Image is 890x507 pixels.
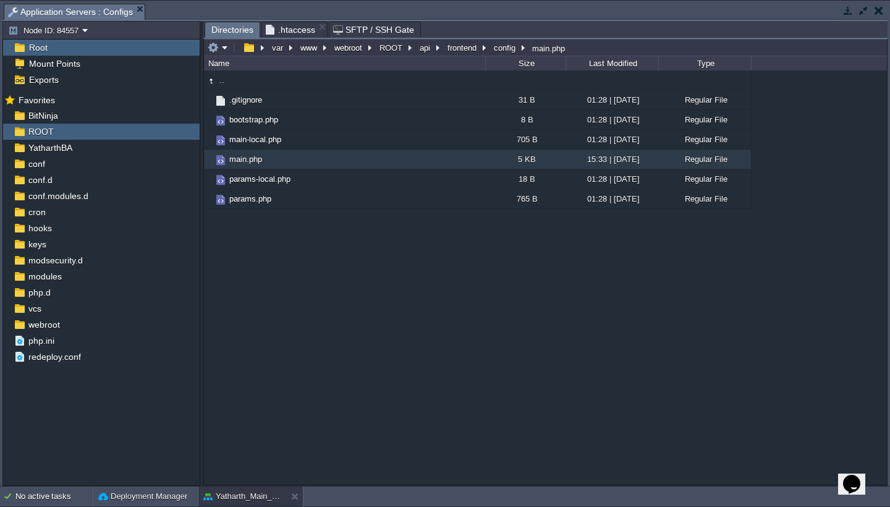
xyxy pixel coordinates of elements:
[211,22,253,38] span: Directories
[485,130,566,149] div: 705 B
[418,42,433,53] button: api
[26,239,48,250] a: keys
[26,158,47,169] a: conf
[566,90,658,109] div: 01:28 | [DATE]
[26,110,60,121] a: BitNinja
[658,90,751,109] div: Regular File
[492,42,519,53] button: config
[27,74,61,85] a: Exports
[485,189,566,208] div: 765 B
[16,95,57,105] a: Favorites
[204,110,214,129] img: AMDAwAAAACH5BAEAAAAALAAAAAABAAEAAAICRAEAOw==
[27,42,49,53] a: Root
[204,39,887,56] input: Click to enter the path
[266,22,315,37] span: .htaccess
[566,169,658,189] div: 01:28 | [DATE]
[16,95,57,106] span: Favorites
[658,110,751,129] div: Regular File
[26,335,56,346] a: php.ini
[26,207,48,218] a: cron
[567,56,658,70] div: Last Modified
[98,490,187,503] button: Deployment Manager
[485,90,566,109] div: 31 B
[26,271,64,282] a: modules
[227,154,264,164] a: main.php
[658,189,751,208] div: Regular File
[261,22,328,37] li: /var/www/webroot/ROOT/api/.htaccess
[566,150,658,169] div: 15:33 | [DATE]
[658,130,751,149] div: Regular File
[26,287,53,298] a: php.d
[566,130,658,149] div: 01:28 | [DATE]
[529,43,565,53] div: main.php
[838,458,878,495] iframe: chat widget
[486,56,566,70] div: Size
[26,223,54,234] a: hooks
[204,130,214,149] img: AMDAwAAAACH5BAEAAAAALAAAAAABAAEAAAICRAEAOw==
[333,42,365,53] button: webroot
[214,173,227,187] img: AMDAwAAAACH5BAEAAAAALAAAAAABAAEAAAICRAEAOw==
[227,95,264,105] a: .gitignore
[227,174,292,184] span: params-local.php
[26,190,90,202] a: conf.modules.d
[270,42,286,53] button: var
[658,150,751,169] div: Regular File
[214,114,227,127] img: AMDAwAAAACH5BAEAAAAALAAAAAABAAEAAAICRAEAOw==
[204,169,214,189] img: AMDAwAAAACH5BAEAAAAALAAAAAABAAEAAAICRAEAOw==
[8,25,82,36] button: Node ID: 84557
[26,174,54,185] a: conf.d
[8,4,133,20] span: Application Servers : Configs
[204,150,214,169] img: AMDAwAAAACH5BAEAAAAALAAAAAABAAEAAAICRAEAOw==
[204,189,214,208] img: AMDAwAAAACH5BAEAAAAALAAAAAABAAEAAAICRAEAOw==
[446,42,480,53] button: frontend
[26,303,43,314] a: vcs
[485,150,566,169] div: 5 KB
[485,169,566,189] div: 18 B
[26,351,83,362] a: redeploy.conf
[485,110,566,129] div: 8 B
[566,110,658,129] div: 01:28 | [DATE]
[203,490,281,503] button: Yatharth_Main_NMC
[227,194,273,204] a: params.php
[659,56,751,70] div: Type
[204,74,218,88] img: AMDAwAAAACH5BAEAAAAALAAAAAABAAEAAAICRAEAOw==
[214,193,227,207] img: AMDAwAAAACH5BAEAAAAALAAAAAABAAEAAAICRAEAOw==
[566,189,658,208] div: 01:28 | [DATE]
[378,42,405,53] button: ROOT
[227,134,283,145] a: main-local.php
[214,134,227,147] img: AMDAwAAAACH5BAEAAAAALAAAAAABAAEAAAICRAEAOw==
[26,255,85,266] a: modsecurity.d
[26,319,62,330] a: webroot
[26,142,74,153] a: YatharthBA
[204,90,214,109] img: AMDAwAAAACH5BAEAAAAALAAAAAABAAEAAAICRAEAOw==
[26,126,56,137] a: ROOT
[27,58,82,69] a: Mount Points
[227,114,280,125] a: bootstrap.php
[218,75,226,85] span: ..
[205,56,485,70] div: Name
[15,487,93,506] div: No active tasks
